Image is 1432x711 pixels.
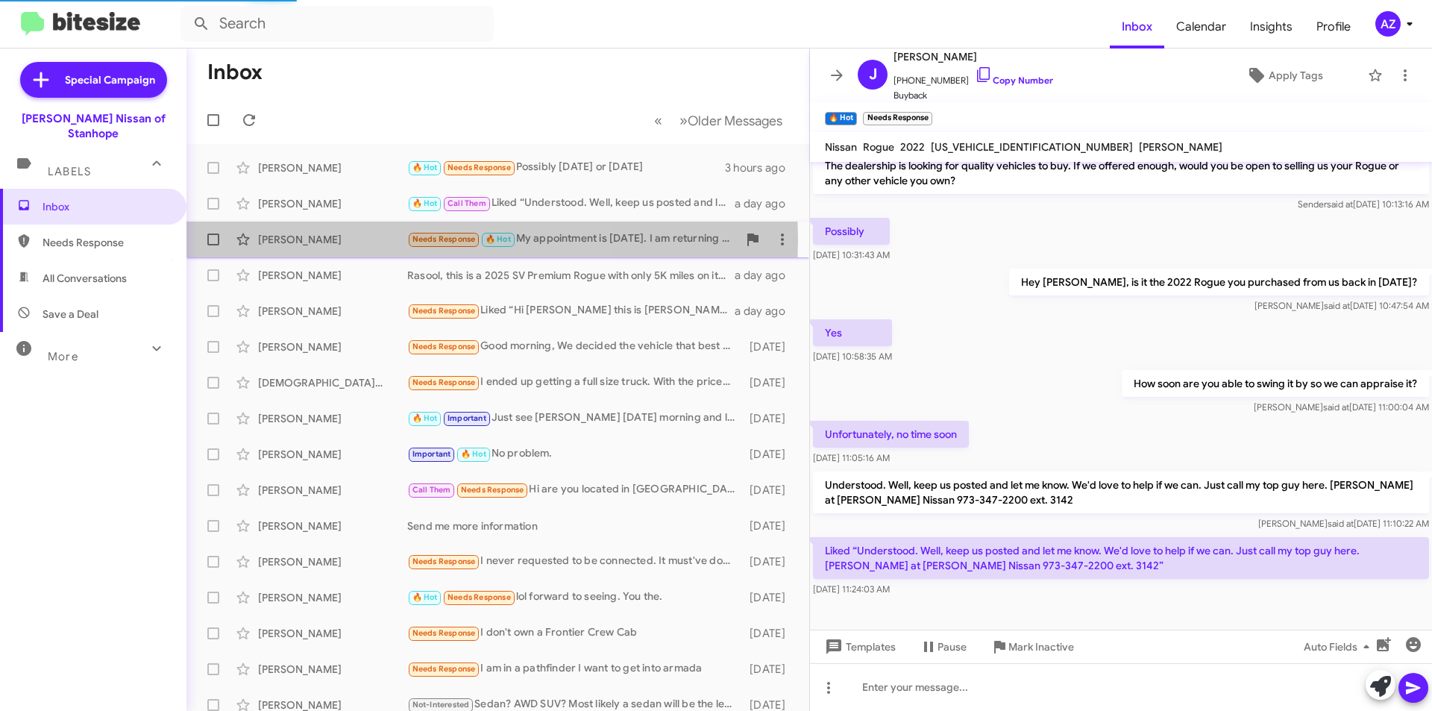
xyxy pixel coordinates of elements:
div: [PERSON_NAME] [258,662,407,677]
div: [DATE] [742,411,797,426]
span: Pause [938,633,967,660]
span: Nissan [825,140,857,154]
small: 🔥 Hot [825,112,857,125]
div: Possibly [DATE] or [DATE] [407,159,725,176]
div: I don't own a Frontier Crew Cab [407,624,742,642]
button: Apply Tags [1208,62,1360,89]
span: 🔥 Hot [461,449,486,459]
div: Just see [PERSON_NAME] [DATE] morning and let's see what we can do. [407,410,742,427]
div: Liked “Understood. Well, keep us posted and let me know. We'd love to help if we can. Just call m... [407,195,735,212]
span: More [48,350,78,363]
span: Needs Response [412,234,476,244]
div: Send me more information [407,519,742,533]
div: [PERSON_NAME] [258,196,407,211]
div: [PERSON_NAME] [258,268,407,283]
div: [PERSON_NAME] [258,483,407,498]
span: Not-Interested [412,700,470,710]
span: Rogue [863,140,894,154]
div: [PERSON_NAME] [258,411,407,426]
span: [PHONE_NUMBER] [894,66,1053,88]
p: Unfortunately, no time soon [813,421,969,448]
span: 🔥 Hot [412,592,438,602]
div: lol forward to seeing. You the. [407,589,742,606]
div: No problem. [407,445,742,463]
button: Next [671,105,791,136]
span: Needs Response [412,557,476,566]
div: Liked “Hi [PERSON_NAME] this is [PERSON_NAME], General Sales Manager at [PERSON_NAME] Nissan of S... [407,302,735,319]
span: » [679,111,688,130]
span: All Conversations [43,271,127,286]
span: Needs Response [447,592,511,602]
span: Call Them [447,198,486,208]
a: Calendar [1164,5,1238,48]
button: Mark Inactive [979,633,1086,660]
span: Needs Response [412,342,476,351]
div: Hi are you located in [GEOGRAPHIC_DATA]? [407,481,742,498]
span: Sender [DATE] 10:13:16 AM [1298,198,1429,210]
span: [US_VEHICLE_IDENTIFICATION_NUMBER] [931,140,1133,154]
div: Rasool, this is a 2025 SV Premium Rogue with only 5K miles on it. At $31,888 you're already savin... [407,268,735,283]
div: Good morning, We decided the vehicle that best met our needs & wants was a white 2025 Nissan Fron... [407,338,742,355]
div: I never requested to be connected. It must've done it automatically [407,553,742,570]
a: Inbox [1110,5,1164,48]
span: Inbox [43,199,169,214]
input: Search [180,6,494,42]
div: [PERSON_NAME] [258,232,407,247]
span: [PERSON_NAME] [1139,140,1222,154]
div: [PERSON_NAME] [258,626,407,641]
div: 3 hours ago [725,160,797,175]
div: [DATE] [742,626,797,641]
div: [DEMOGRAPHIC_DATA][PERSON_NAME] [258,375,407,390]
span: [PERSON_NAME] [DATE] 11:00:04 AM [1254,401,1429,413]
span: 🔥 Hot [412,198,438,208]
div: [PERSON_NAME] [258,554,407,569]
div: [PERSON_NAME] [258,160,407,175]
span: Special Campaign [65,72,155,87]
span: Needs Response [412,306,476,316]
span: said at [1327,198,1353,210]
span: said at [1324,300,1350,311]
a: Copy Number [975,75,1053,86]
span: 🔥 Hot [412,163,438,172]
div: [DATE] [742,339,797,354]
div: [DATE] [742,554,797,569]
span: Apply Tags [1269,62,1323,89]
span: said at [1328,518,1354,529]
a: Insights [1238,5,1304,48]
div: a day ago [735,304,797,319]
span: Call Them [412,485,451,495]
span: [DATE] 11:05:16 AM [813,452,890,463]
div: a day ago [735,268,797,283]
span: Important [412,449,451,459]
p: Understood. Well, keep us posted and let me know. We'd love to help if we can. Just call my top g... [813,472,1429,513]
div: [PERSON_NAME] [258,447,407,462]
div: I am in a pathfinder I want to get into armada [407,660,742,677]
div: [PERSON_NAME] [258,339,407,354]
div: [PERSON_NAME] [258,590,407,605]
span: 2022 [900,140,925,154]
span: Needs Response [43,235,169,250]
div: [DATE] [742,483,797,498]
span: [PERSON_NAME] [DATE] 11:10:22 AM [1258,518,1429,529]
span: Needs Response [412,378,476,387]
p: Hey [PERSON_NAME], is it the 2022 Rogue you purchased from us back in [DATE]? [1009,269,1429,295]
button: Previous [645,105,671,136]
span: Needs Response [461,485,524,495]
span: Needs Response [447,163,511,172]
button: AZ [1363,11,1416,37]
span: Buyback [894,88,1053,103]
h1: Inbox [207,60,263,84]
span: [PERSON_NAME] [DATE] 10:47:54 AM [1254,300,1429,311]
span: Templates [822,633,896,660]
span: [DATE] 11:24:03 AM [813,583,890,595]
span: Mark Inactive [1008,633,1074,660]
span: [DATE] 10:58:35 AM [813,351,892,362]
span: Needs Response [412,664,476,674]
span: Auto Fields [1304,633,1375,660]
button: Templates [810,633,908,660]
span: [PERSON_NAME] [894,48,1053,66]
p: Liked “Understood. Well, keep us posted and let me know. We'd love to help if we can. Just call m... [813,537,1429,579]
